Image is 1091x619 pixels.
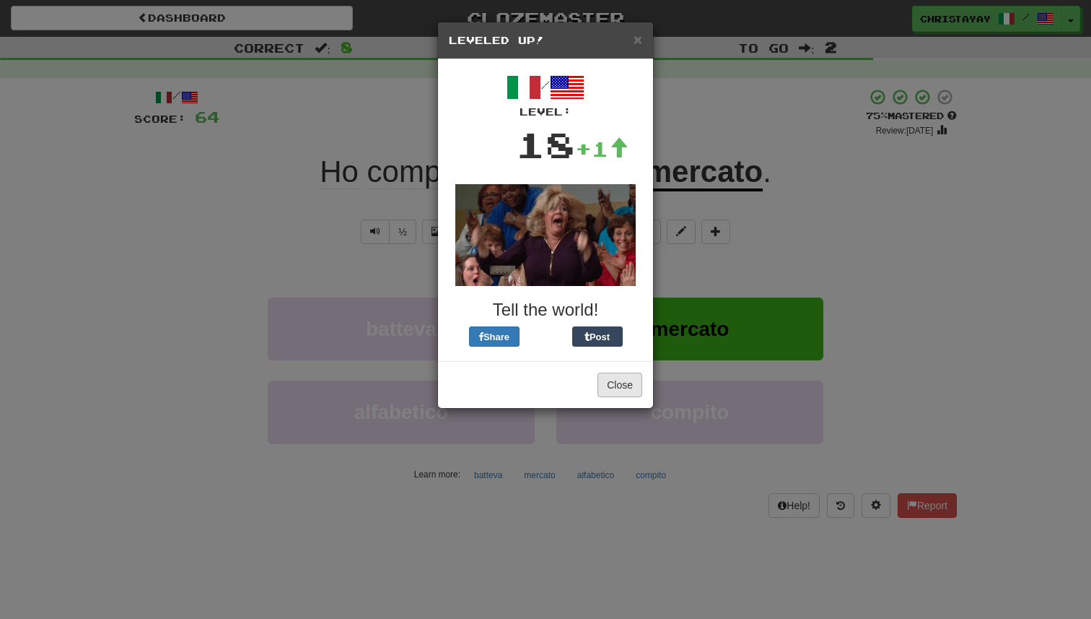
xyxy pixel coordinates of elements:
h5: Leveled Up! [449,33,642,48]
div: 18 [516,119,575,170]
h3: Tell the world! [449,300,642,319]
button: Share [469,326,520,347]
button: Close [597,373,642,397]
div: / [449,70,642,119]
div: +1 [575,134,628,163]
button: Close [634,32,642,47]
iframe: X Post Button [520,326,572,347]
div: Level: [449,105,642,119]
span: × [634,31,642,48]
img: happy-lady-c767e5519d6a7a6d241e17537db74d2b6302dbbc2957d4f543dfdf5f6f88f9b5.gif [455,184,636,286]
button: Post [572,326,623,347]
